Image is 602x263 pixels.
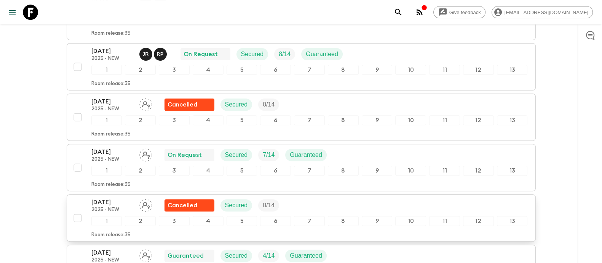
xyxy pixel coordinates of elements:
div: 6 [260,65,291,75]
p: J R [142,51,149,57]
div: 10 [395,115,426,125]
p: [DATE] [91,248,133,257]
div: [EMAIL_ADDRESS][DOMAIN_NAME] [492,6,593,18]
div: Secured [220,98,252,111]
span: Johan Roslan, Roy Phang [139,50,168,56]
div: 5 [227,115,257,125]
p: Secured [225,100,248,109]
div: 10 [395,166,426,176]
p: Cancelled [168,100,197,109]
div: 8 [328,65,359,75]
p: [DATE] [91,147,133,157]
button: JRRP [139,48,168,61]
p: 2025 - NEW [91,157,133,163]
p: Room release: 35 [91,182,131,188]
div: 7 [294,65,325,75]
p: Room release: 35 [91,232,131,238]
div: 11 [429,216,460,226]
div: 9 [362,115,393,125]
p: Guaranteed [168,251,204,260]
p: Cancelled [168,201,197,210]
p: R P [157,51,164,57]
p: Secured [225,150,248,160]
div: 4 [193,216,224,226]
button: [DATE]2025 - NEWAssign pack leaderFlash Pack cancellationSecuredTrip Fill12345678910111213Room re... [67,194,536,242]
div: 13 [497,166,528,176]
div: 8 [328,115,359,125]
div: 2 [125,115,156,125]
div: 10 [395,216,426,226]
div: 13 [497,115,528,125]
div: Secured [236,48,268,60]
div: 9 [362,65,393,75]
div: Secured [220,199,252,211]
div: 2 [125,166,156,176]
button: search adventures [391,5,406,20]
p: 2025 - NEW [91,106,133,112]
div: 13 [497,216,528,226]
p: 0 / 14 [263,100,275,109]
div: 5 [227,65,257,75]
div: 10 [395,65,426,75]
p: 8 / 14 [279,50,291,59]
div: 12 [463,65,494,75]
div: 4 [193,166,224,176]
div: Secured [220,149,252,161]
div: 11 [429,115,460,125]
button: [DATE]2025 - NEWAssign pack leaderFlash Pack cancellationSecuredTrip Fill12345678910111213Room re... [67,94,536,141]
div: 1 [91,115,122,125]
div: 2 [125,65,156,75]
div: 6 [260,115,291,125]
div: 7 [294,166,325,176]
div: 11 [429,65,460,75]
p: 7 / 14 [263,150,275,160]
div: 7 [294,115,325,125]
div: 5 [227,216,257,226]
div: 3 [159,166,190,176]
div: 11 [429,166,460,176]
div: 2 [125,216,156,226]
button: [DATE]2025 - NEWAssign pack leaderOn RequestSecuredTrip FillGuaranteed12345678910111213Room relea... [67,144,536,191]
span: Assign pack leader [139,252,152,258]
div: 7 [294,216,325,226]
div: 8 [328,216,359,226]
div: 8 [328,166,359,176]
div: 1 [91,216,122,226]
div: Trip Fill [258,250,279,262]
p: Secured [225,251,248,260]
p: 2025 - NEW [91,56,133,62]
p: On Request [168,150,202,160]
div: Trip Fill [258,149,279,161]
div: 1 [91,166,122,176]
p: [DATE] [91,97,133,106]
div: 4 [193,115,224,125]
div: 3 [159,65,190,75]
span: Assign pack leader [139,151,152,157]
div: Trip Fill [274,48,295,60]
div: Trip Fill [258,199,279,211]
span: Assign pack leader [139,201,152,207]
p: Secured [241,50,264,59]
p: Guaranteed [290,150,322,160]
button: menu [5,5,20,20]
div: Secured [220,250,252,262]
div: 13 [497,65,528,75]
p: Guaranteed [306,50,338,59]
p: Room release: 35 [91,81,131,87]
p: Secured [225,201,248,210]
div: Flash Pack cancellation [164,199,214,211]
div: 3 [159,216,190,226]
p: Guaranteed [290,251,322,260]
p: Room release: 35 [91,131,131,137]
p: 0 / 14 [263,201,275,210]
div: 1 [91,65,122,75]
div: Flash Pack cancellation [164,98,214,111]
div: 9 [362,166,393,176]
span: [EMAIL_ADDRESS][DOMAIN_NAME] [500,10,592,15]
div: 12 [463,216,494,226]
span: Assign pack leader [139,100,152,106]
div: 6 [260,216,291,226]
p: 4 / 14 [263,251,275,260]
div: 3 [159,115,190,125]
a: Give feedback [433,6,485,18]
